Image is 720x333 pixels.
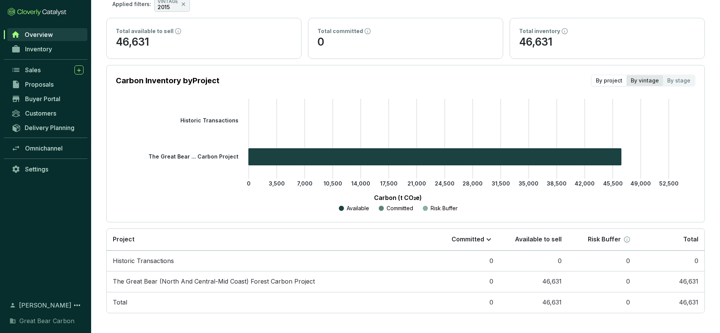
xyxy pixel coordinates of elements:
td: 0 [568,292,636,313]
p: Carbon (t CO₂e) [127,193,669,202]
a: Customers [8,107,87,120]
p: 46,631 [519,35,695,49]
span: Buyer Portal [25,95,60,103]
p: 46,631 [116,35,292,49]
tspan: 35,000 [519,180,538,187]
tspan: 7,000 [297,180,313,187]
span: Inventory [25,45,52,53]
p: Committed [452,235,484,244]
td: 0 [568,271,636,292]
a: Delivery Planning [8,121,87,134]
a: Proposals [8,78,87,91]
a: Settings [8,163,87,176]
tspan: Historic Transactions [180,117,238,124]
tspan: 49,000 [630,180,651,187]
tspan: 42,000 [575,180,595,187]
th: Total [636,229,704,251]
td: 0 [636,251,704,271]
p: Risk Buffer [431,205,458,212]
div: By vintage [627,75,663,86]
tspan: The Great Bear ... Carbon Project [148,153,238,160]
tspan: 38,500 [547,180,567,187]
a: Sales [8,63,87,76]
td: 0 [431,251,499,271]
div: segmented control [591,75,695,87]
td: 0 [431,271,499,292]
td: Total [107,292,431,313]
td: Historic Transactions [107,251,431,271]
td: 0 [431,292,499,313]
a: Omnichannel [8,142,87,155]
p: Total committed [317,27,363,35]
span: Customers [25,109,56,117]
td: 46,631 [636,271,704,292]
th: Project [107,229,431,251]
td: 0 [499,251,568,271]
tspan: 24,500 [435,180,455,187]
span: Proposals [25,81,54,88]
td: 46,631 [499,271,568,292]
tspan: 0 [247,180,251,187]
span: Delivery Planning [25,124,74,132]
td: 46,631 [636,292,704,313]
span: Sales [25,66,41,74]
p: Applied filters: [112,0,151,8]
tspan: 31,500 [492,180,510,187]
p: Risk Buffer [588,235,621,244]
p: Total available to sell [116,27,174,35]
div: By stage [663,75,695,86]
p: Committed [387,205,413,212]
td: 0 [568,251,636,271]
span: Overview [25,31,53,38]
a: Inventory [8,43,87,55]
tspan: 45,500 [603,180,623,187]
tspan: 17,500 [380,180,398,187]
p: Available [347,205,369,212]
span: Omnichannel [25,144,63,152]
span: Great Bear Carbon [19,316,74,325]
p: Total inventory [519,27,560,35]
td: 46,631 [499,292,568,313]
p: 2015 [158,5,178,10]
a: Buyer Portal [8,92,87,105]
div: By project [592,75,627,86]
span: Settings [25,165,48,173]
span: [PERSON_NAME] [19,301,71,310]
p: Carbon Inventory by Project [116,75,219,86]
tspan: 10,500 [324,180,342,187]
p: 0 [317,35,494,49]
tspan: 3,500 [269,180,285,187]
td: The Great Bear (North And Central-Mid Coast) Forest Carbon Project [107,271,431,292]
tspan: 52,500 [659,180,679,187]
tspan: 28,000 [463,180,483,187]
a: Overview [7,28,87,41]
tspan: 21,000 [407,180,426,187]
th: Available to sell [499,229,568,251]
tspan: 14,000 [351,180,370,187]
